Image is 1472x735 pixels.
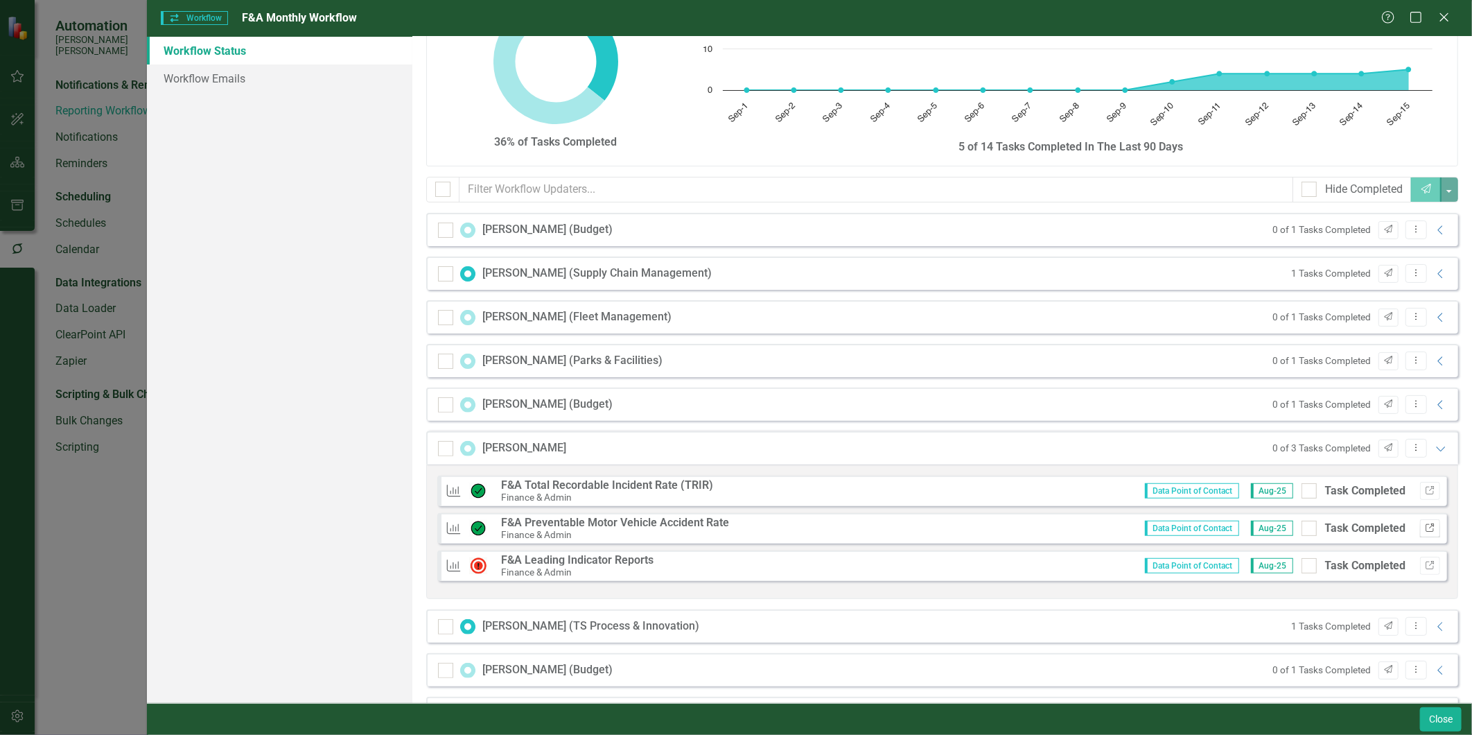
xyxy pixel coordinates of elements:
[1325,558,1406,574] div: Task Completed
[1058,101,1080,124] text: Sep-8
[958,140,1183,153] strong: 5 of 14 Tasks Completed In The Last 90 Days
[1325,521,1406,537] div: Task Completed
[482,266,712,282] div: [PERSON_NAME] (Supply Chain Management)
[459,177,1293,202] input: Filter Workflow Updaters...
[963,101,986,124] text: Sep-6
[1197,101,1223,127] text: Sep-11
[1149,101,1175,128] text: Sep-10
[494,135,617,148] strong: 36% of Tasks Completed
[501,516,729,529] strong: F&A Preventable Motor Vehicle Accident Rate
[1291,101,1317,128] text: Sep-13
[1264,71,1270,76] path: Sep-12, 4. Tasks Completed.
[1122,87,1128,93] path: Sep-9, 0. Tasks Completed.
[1169,79,1175,85] path: Sep-10, 2. Tasks Completed.
[482,353,663,369] div: [PERSON_NAME] (Parks & Facilities)
[1273,354,1372,367] small: 0 of 1 Tasks Completed
[501,478,713,492] strong: F&A Total Recordable Incident Rate (TRIR)
[1010,101,1033,124] text: Sep-7
[482,440,566,456] div: [PERSON_NAME]
[726,101,749,124] text: Sep-1
[1273,311,1372,324] small: 0 of 1 Tasks Completed
[1243,101,1270,128] text: Sep-12
[482,662,613,678] div: [PERSON_NAME] (Budget)
[1145,558,1239,573] span: Data Point of Contact
[501,492,572,503] small: Finance & Admin
[1251,558,1293,573] span: Aug-25
[469,483,487,499] img: On Target
[1273,398,1372,411] small: 0 of 1 Tasks Completed
[885,87,891,93] path: Sep-4, 0. Tasks Completed.
[501,529,572,540] small: Finance & Admin
[1251,483,1293,499] span: Aug-25
[980,87,985,93] path: Sep-6, 0. Tasks Completed.
[1325,483,1406,499] div: Task Completed
[469,557,487,574] img: Not Meeting Target
[482,222,613,238] div: [PERSON_NAME] (Budget)
[242,11,357,24] span: F&A Monthly Workflow
[1358,71,1364,76] path: Sep-14, 4. Tasks Completed.
[1075,87,1080,93] path: Sep-8, 0. Tasks Completed.
[1405,67,1411,72] path: Sep-15, 5. Tasks Completed.
[1385,101,1412,128] text: Sep-15
[482,619,699,634] div: [PERSON_NAME] (TS Process & Innovation)
[147,64,412,92] a: Workflow Emails
[1338,101,1365,128] text: Sep-14
[695,1,1447,139] div: Chart. Highcharts interactive chart.
[1216,71,1222,76] path: Sep-11, 4. Tasks Completed.
[744,87,749,93] path: Sep-1, 0. Tasks Completed.
[1251,521,1293,536] span: Aug-25
[1273,664,1372,677] small: 0 of 1 Tasks Completed
[1292,267,1372,280] small: 1 Tasks Completed
[868,101,891,124] text: Sep-4
[501,553,654,567] strong: F&A Leading Indicator Reports
[147,37,412,64] a: Workflow Status
[774,101,797,124] text: Sep-2
[915,101,938,124] text: Sep-5
[1273,442,1372,455] small: 0 of 3 Tasks Completed
[161,11,227,25] span: Workflow
[838,87,843,93] path: Sep-3, 0. Tasks Completed.
[1145,521,1239,536] span: Data Point of Contact
[1292,620,1372,633] small: 1 Tasks Completed
[708,86,712,95] text: 0
[933,87,938,93] path: Sep-5, 0. Tasks Completed.
[1325,182,1403,198] div: Hide Completed
[821,101,844,124] text: Sep-3
[695,1,1439,139] svg: Interactive chart
[482,309,672,325] div: [PERSON_NAME] (Fleet Management)
[1420,707,1462,732] button: Close
[791,87,796,93] path: Sep-2, 0. Tasks Completed.
[1145,483,1239,499] span: Data Point of Contact
[469,520,487,537] img: On Target
[1311,71,1317,76] path: Sep-13, 4. Tasks Completed.
[1273,223,1372,236] small: 0 of 1 Tasks Completed
[1105,101,1128,124] text: Sep-9
[703,45,712,54] text: 10
[482,397,613,413] div: [PERSON_NAME] (Budget)
[501,567,572,578] small: Finance & Admin
[1027,87,1033,93] path: Sep-7, 0. Tasks Completed.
